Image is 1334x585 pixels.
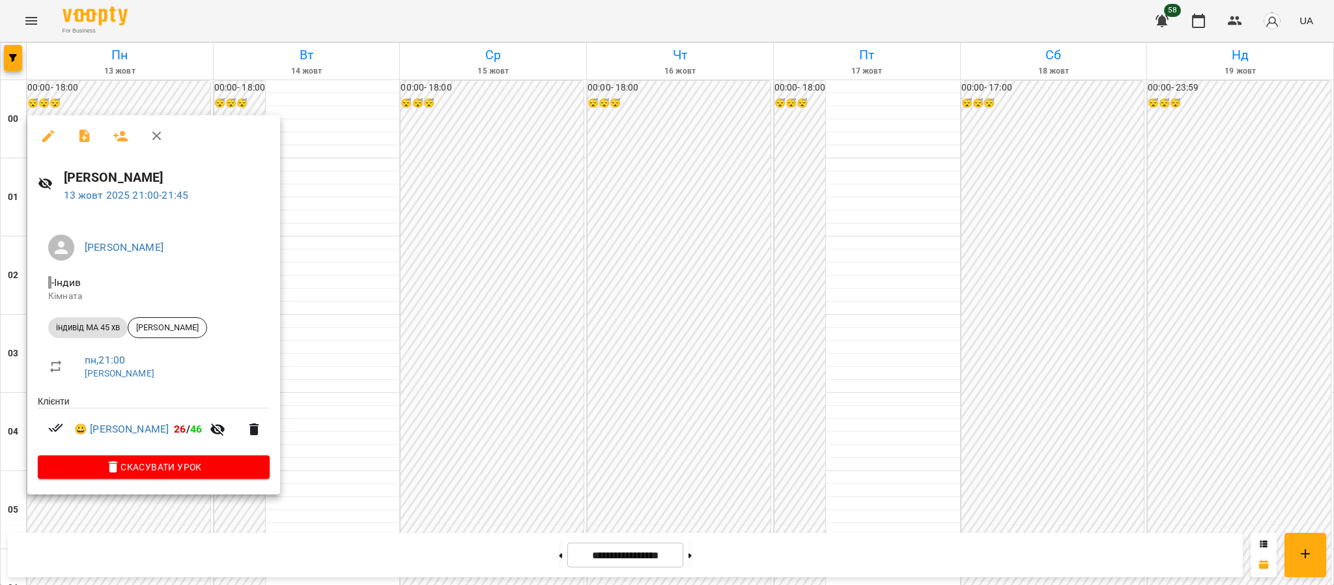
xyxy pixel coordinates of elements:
[38,455,270,479] button: Скасувати Урок
[64,189,189,201] a: 13 жовт 2025 21:00-21:45
[128,322,206,334] span: [PERSON_NAME]
[85,241,163,253] a: [PERSON_NAME]
[85,354,125,366] a: пн , 21:00
[48,290,259,303] p: Кімната
[174,423,202,435] b: /
[48,322,128,334] span: індивід МА 45 хв
[174,423,186,435] span: 26
[128,317,207,338] div: [PERSON_NAME]
[74,421,169,437] a: 😀 [PERSON_NAME]
[48,276,83,289] span: - Індив
[64,167,270,188] h6: [PERSON_NAME]
[85,368,154,378] a: [PERSON_NAME]
[48,420,64,436] svg: Візит сплачено
[38,395,270,455] ul: Клієнти
[190,423,202,435] span: 46
[48,459,259,475] span: Скасувати Урок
